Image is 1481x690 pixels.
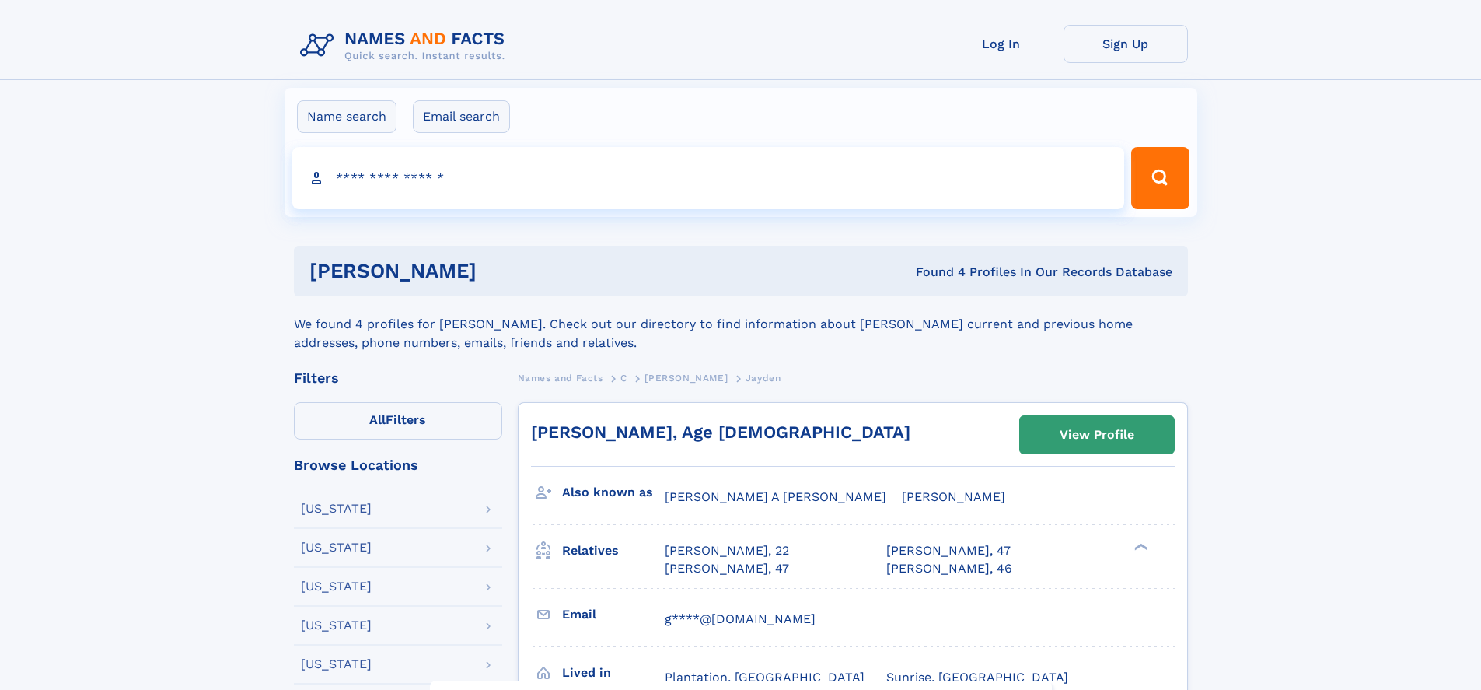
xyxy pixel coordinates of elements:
h3: Email [562,601,665,628]
span: All [369,412,386,427]
a: Sign Up [1064,25,1188,63]
div: [US_STATE] [301,580,372,593]
label: Name search [297,100,396,133]
input: search input [292,147,1125,209]
div: [US_STATE] [301,541,372,554]
div: [US_STATE] [301,658,372,671]
button: Search Button [1131,147,1189,209]
div: [US_STATE] [301,619,372,632]
span: [PERSON_NAME] A [PERSON_NAME] [665,489,886,504]
label: Email search [413,100,510,133]
h1: [PERSON_NAME] [309,261,697,281]
a: [PERSON_NAME], Age [DEMOGRAPHIC_DATA] [531,422,910,442]
a: [PERSON_NAME], 47 [886,542,1011,559]
a: [PERSON_NAME] [644,368,728,387]
span: Plantation, [GEOGRAPHIC_DATA] [665,670,864,685]
a: [PERSON_NAME], 46 [886,560,1012,577]
h3: Relatives [562,538,665,564]
a: [PERSON_NAME], 47 [665,560,789,577]
span: Sunrise, [GEOGRAPHIC_DATA] [886,670,1068,685]
a: C [620,368,627,387]
a: Names and Facts [518,368,603,387]
img: Logo Names and Facts [294,25,518,67]
h3: Also known as [562,479,665,506]
a: View Profile [1020,416,1174,454]
span: [PERSON_NAME] [902,489,1005,504]
div: Browse Locations [294,458,502,472]
div: Found 4 Profiles In Our Records Database [696,264,1172,281]
a: [PERSON_NAME], 22 [665,542,789,559]
span: Jayden [746,373,781,384]
span: C [620,373,627,384]
div: View Profile [1060,417,1134,453]
span: [PERSON_NAME] [644,373,728,384]
div: [US_STATE] [301,503,372,515]
div: ❯ [1130,542,1149,552]
a: Log In [939,25,1064,63]
div: Filters [294,371,502,385]
div: We found 4 profiles for [PERSON_NAME]. Check out our directory to find information about [PERSON_... [294,296,1188,352]
label: Filters [294,402,502,440]
h3: Lived in [562,660,665,686]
